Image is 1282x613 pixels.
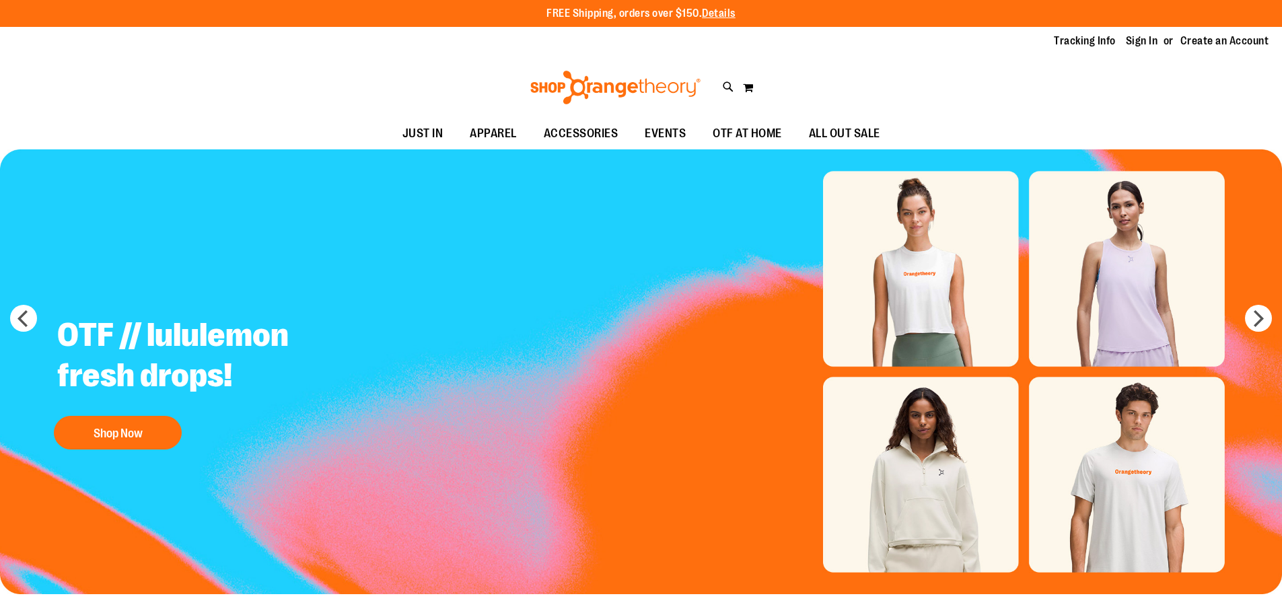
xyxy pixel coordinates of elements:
span: ALL OUT SALE [809,118,880,149]
span: OTF AT HOME [713,118,782,149]
span: JUST IN [402,118,443,149]
button: prev [10,305,37,332]
button: next [1245,305,1272,332]
a: OTF // lululemon fresh drops! Shop Now [47,305,382,456]
span: ACCESSORIES [544,118,618,149]
img: Shop Orangetheory [528,71,703,104]
p: FREE Shipping, orders over $150. [546,6,736,22]
a: Sign In [1126,34,1158,48]
span: EVENTS [645,118,686,149]
a: Tracking Info [1054,34,1116,48]
button: Shop Now [54,416,182,449]
span: APPAREL [470,118,517,149]
a: Details [702,7,736,20]
a: Create an Account [1180,34,1269,48]
h2: OTF // lululemon fresh drops! [47,305,382,409]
